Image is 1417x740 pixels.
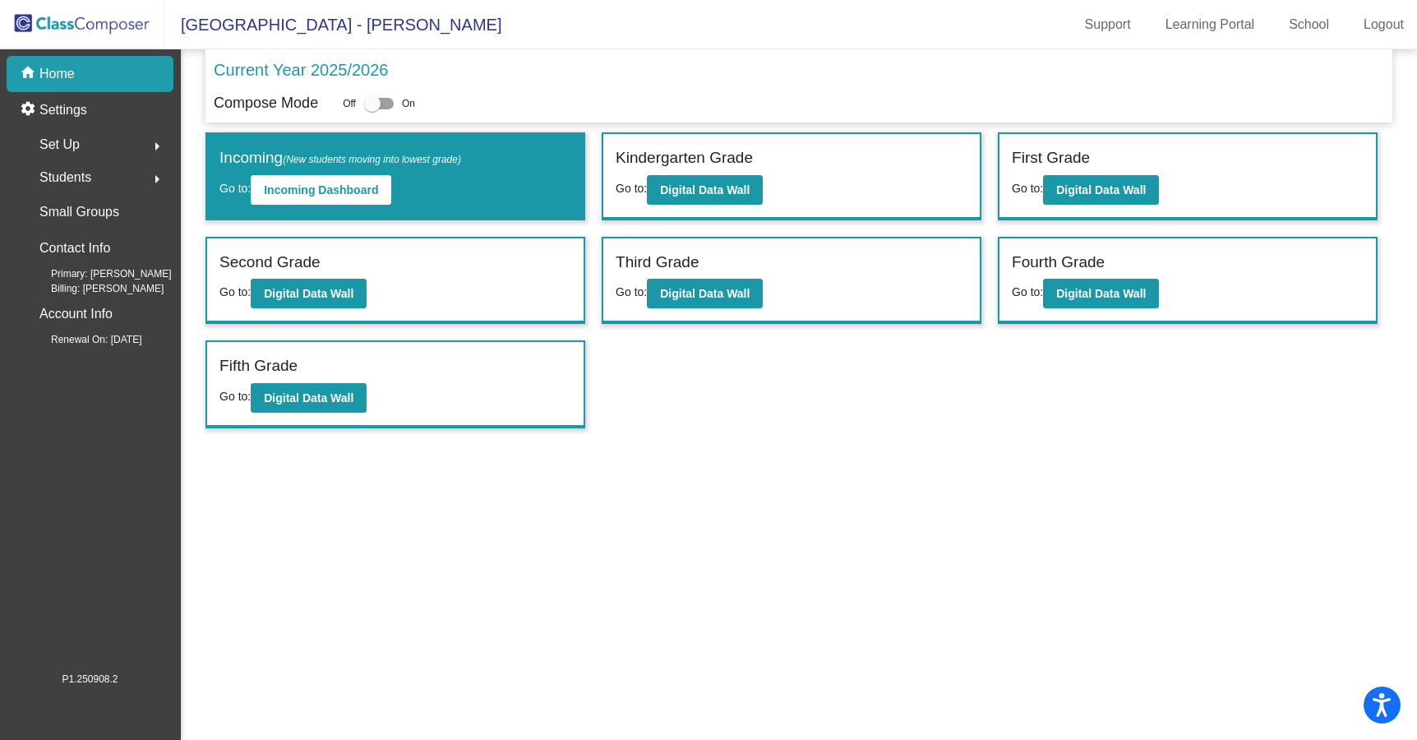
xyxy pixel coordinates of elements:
[1043,175,1159,205] button: Digital Data Wall
[616,182,647,195] span: Go to:
[1152,12,1268,38] a: Learning Portal
[660,287,750,300] b: Digital Data Wall
[39,100,87,120] p: Settings
[25,266,172,281] span: Primary: [PERSON_NAME]
[1056,183,1146,197] b: Digital Data Wall
[1043,279,1159,308] button: Digital Data Wall
[39,64,75,84] p: Home
[219,251,321,275] label: Second Grade
[164,12,501,38] span: [GEOGRAPHIC_DATA] - [PERSON_NAME]
[616,285,647,298] span: Go to:
[219,354,298,378] label: Fifth Grade
[1012,182,1043,195] span: Go to:
[1012,285,1043,298] span: Go to:
[616,251,699,275] label: Third Grade
[402,96,415,111] span: On
[251,279,367,308] button: Digital Data Wall
[147,169,167,189] mat-icon: arrow_right
[1056,287,1146,300] b: Digital Data Wall
[20,100,39,120] mat-icon: settings
[214,58,388,82] p: Current Year 2025/2026
[647,279,763,308] button: Digital Data Wall
[39,303,113,326] p: Account Info
[25,281,164,296] span: Billing: [PERSON_NAME]
[39,133,80,156] span: Set Up
[264,183,378,197] b: Incoming Dashboard
[251,175,391,205] button: Incoming Dashboard
[20,64,39,84] mat-icon: home
[39,201,119,224] p: Small Groups
[1012,146,1090,170] label: First Grade
[283,154,461,165] span: (New students moving into lowest grade)
[1072,12,1144,38] a: Support
[219,390,251,403] span: Go to:
[1276,12,1342,38] a: School
[39,166,91,189] span: Students
[264,287,353,300] b: Digital Data Wall
[647,175,763,205] button: Digital Data Wall
[219,182,251,195] span: Go to:
[1350,12,1417,38] a: Logout
[1012,251,1105,275] label: Fourth Grade
[660,183,750,197] b: Digital Data Wall
[251,383,367,413] button: Digital Data Wall
[219,285,251,298] span: Go to:
[264,391,353,405] b: Digital Data Wall
[25,332,141,347] span: Renewal On: [DATE]
[39,237,110,260] p: Contact Info
[214,92,318,114] p: Compose Mode
[616,146,753,170] label: Kindergarten Grade
[343,96,356,111] span: Off
[219,146,461,170] label: Incoming
[147,136,167,156] mat-icon: arrow_right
